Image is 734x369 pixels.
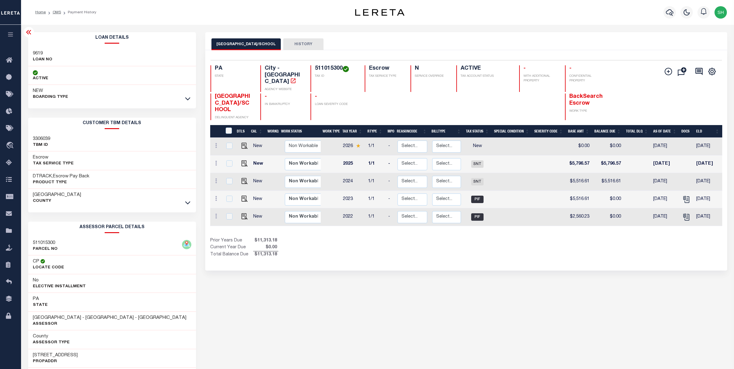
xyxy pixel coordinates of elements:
p: WITH ADDITIONAL PROPERTY [523,74,558,83]
td: $0.00 [566,138,592,155]
h3: PA [33,296,48,302]
p: TAX ID [315,74,357,79]
span: PIF [471,213,484,221]
td: $5,516.61 [592,173,623,191]
td: New [251,191,268,208]
td: [DATE] [694,138,722,155]
span: $11,313.18 [253,237,278,244]
th: Tax Year: activate to sort column ascending [340,125,365,138]
h4: N [415,65,449,72]
td: New [251,138,268,155]
th: CAL: activate to sort column ascending [249,125,265,138]
span: $11,313.18 [253,251,278,258]
span: [GEOGRAPHIC_DATA]/SCHOOL [215,94,250,113]
h4: City - [GEOGRAPHIC_DATA] [265,65,303,85]
span: BackSearch Escrow [569,94,603,106]
th: &nbsp;&nbsp;&nbsp;&nbsp;&nbsp;&nbsp;&nbsp;&nbsp;&nbsp;&nbsp; [210,125,222,138]
h4: ACTIVE [461,65,512,72]
h4: PA [215,65,253,72]
th: DTLS [234,125,249,138]
td: [DATE] [694,155,722,173]
th: Work Type [320,125,340,138]
p: TAX ACCOUNT STATUS [461,74,512,79]
td: [DATE] [651,173,679,191]
td: New [251,208,268,226]
a: Home [35,11,46,14]
th: Balance Due: activate to sort column ascending [592,125,623,138]
td: New [251,155,268,173]
p: Elective Installment [33,284,86,290]
td: [DATE] [651,155,679,173]
td: 1/1 [366,138,386,155]
th: ReasonCode: activate to sort column ascending [394,125,429,138]
td: 2023 [341,191,366,208]
button: HISTORY [283,38,324,50]
td: $5,796.57 [566,155,592,173]
span: - [265,94,267,99]
span: - [315,94,317,99]
p: LOAN NO [33,57,52,63]
th: Base Amt: activate to sort column ascending [566,125,592,138]
h3: CP [33,258,39,265]
p: AGENCY WEBSITE [265,87,303,92]
td: - [386,155,395,173]
td: 2025 [341,155,366,173]
p: Product Type [33,180,89,186]
span: SNT [471,178,484,185]
th: MPO [385,125,394,138]
td: New [463,138,492,155]
th: Special Condition: activate to sort column ascending [492,125,532,138]
td: 1/1 [366,191,386,208]
p: Assessor [33,321,186,327]
td: Prior Years Due [210,237,253,244]
i: travel_explore [6,142,16,150]
span: SNT [471,160,484,168]
td: [DATE] [651,138,679,155]
img: Star.svg [356,144,360,148]
a: OMS [53,11,61,14]
th: ELD: activate to sort column ascending [694,125,722,138]
td: $5,796.57 [592,155,623,173]
p: PropAddr [33,358,78,365]
img: svg+xml;base64,PHN2ZyB4bWxucz0iaHR0cDovL3d3dy53My5vcmcvMjAwMC9zdmciIHBvaW50ZXItZXZlbnRzPSJub25lIi... [714,6,727,19]
td: 1/1 [366,208,386,226]
h3: NEW [33,88,68,94]
th: Work Status [279,125,321,138]
h3: Escrow [33,154,74,161]
p: County [33,198,81,204]
p: TBM ID [33,142,50,148]
h3: County [33,333,70,340]
span: - [569,66,571,71]
td: $0.00 [592,208,623,226]
th: RType: activate to sort column ascending [365,125,385,138]
td: Current Year Due [210,244,253,251]
h2: Loan Details [28,32,196,44]
p: BOARDING TYPE [33,94,68,100]
td: [DATE] [694,191,722,208]
p: LOAN SEVERITY CODE [315,102,357,107]
h3: [GEOGRAPHIC_DATA] - [GEOGRAPHIC_DATA] - [GEOGRAPHIC_DATA] [33,315,186,321]
p: IN BANKRUPTCY [265,102,303,107]
td: [DATE] [694,173,722,191]
td: $0.00 [592,191,623,208]
span: PIF [471,196,484,203]
h3: 3306039 [33,136,50,142]
th: Severity Code: activate to sort column ascending [532,125,566,138]
td: $0.00 [592,138,623,155]
th: As of Date: activate to sort column ascending [651,125,679,138]
th: BillType: activate to sort column ascending [429,125,463,138]
button: [GEOGRAPHIC_DATA]/SCHOOL [211,38,281,50]
p: PARCEL NO [33,246,58,252]
th: Tax Status: activate to sort column ascending [463,125,492,138]
p: DELINQUENT AGENCY [215,115,253,120]
p: ACTIVE [33,76,48,82]
td: - [386,191,395,208]
p: Tax Service Type [33,161,74,167]
td: Total Balance Due [210,251,253,258]
p: SERVICE OVERRIDE [415,74,449,79]
h3: DTRACK,Escrow Pay Back [33,173,89,180]
h2: ASSESSOR PARCEL DETAILS [28,222,196,233]
p: State [33,302,48,308]
th: &nbsp; [222,125,235,138]
li: Payment History [61,10,96,15]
